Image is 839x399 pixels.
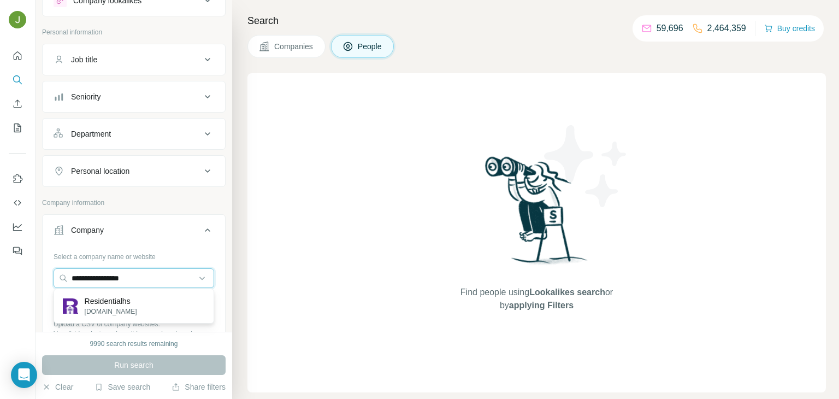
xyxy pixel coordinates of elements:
p: 2,464,359 [707,22,746,35]
button: Quick start [9,46,26,66]
p: Company information [42,198,226,208]
button: Use Surfe on LinkedIn [9,169,26,189]
span: People [358,41,383,52]
div: 9990 search results remaining [90,339,178,349]
p: [DOMAIN_NAME] [85,307,137,316]
div: Department [71,128,111,139]
img: Avatar [9,11,26,28]
span: Lookalikes search [529,287,605,297]
button: Job title [43,46,225,73]
span: applying Filters [509,301,574,310]
span: Find people using or by [449,286,624,312]
button: Personal location [43,158,225,184]
div: Job title [71,54,97,65]
button: Save search [94,382,150,392]
button: Enrich CSV [9,94,26,114]
div: Select a company name or website [54,248,214,262]
button: Buy credits [764,21,815,36]
h4: Search [247,13,826,28]
button: My lists [9,118,26,138]
p: Personal information [42,27,226,37]
div: Seniority [71,91,101,102]
img: Surfe Illustration - Stars [537,117,635,215]
button: Department [43,121,225,147]
p: Upload a CSV of company websites. [54,319,214,329]
button: Seniority [43,84,225,110]
p: Your list is private and won't be saved or shared. [54,329,214,339]
p: Residentialhs [85,296,137,307]
button: Clear [42,382,73,392]
button: Dashboard [9,217,26,237]
button: Company [43,217,225,248]
button: Share filters [172,382,226,392]
div: Open Intercom Messenger [11,362,37,388]
button: Search [9,70,26,90]
button: Use Surfe API [9,193,26,213]
p: 59,696 [657,22,683,35]
button: Feedback [9,241,26,261]
div: Company [71,225,104,236]
img: Surfe Illustration - Woman searching with binoculars [480,154,594,275]
img: Residentialhs [63,298,78,314]
span: Companies [274,41,314,52]
div: Personal location [71,166,129,177]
